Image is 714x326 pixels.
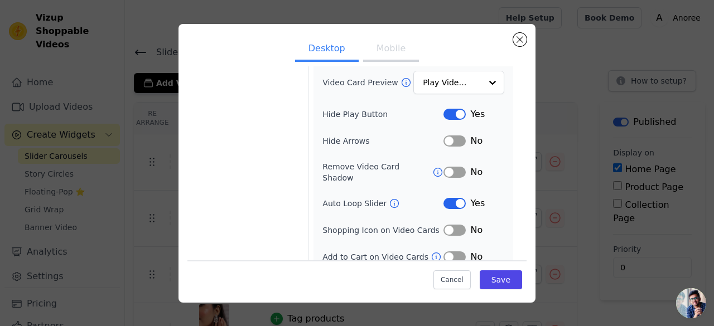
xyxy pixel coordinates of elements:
button: Save [480,270,522,289]
span: No [470,134,483,148]
label: Hide Arrows [322,135,443,147]
button: Desktop [295,37,359,62]
label: Video Card Preview [322,77,400,88]
label: Shopping Icon on Video Cards [322,225,443,236]
span: Yes [470,108,485,121]
span: No [470,166,483,179]
span: No [470,250,483,264]
label: Remove Video Card Shadow [322,161,432,183]
button: Cancel [433,270,471,289]
button: Close modal [513,33,527,46]
label: Add to Cart on Video Cards [322,251,431,262]
label: Hide Play Button [322,109,443,120]
span: No [470,223,483,237]
button: Mobile [363,37,419,62]
div: Open chat [676,288,706,318]
label: Auto Loop Slider [322,198,389,209]
span: Yes [470,197,485,210]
